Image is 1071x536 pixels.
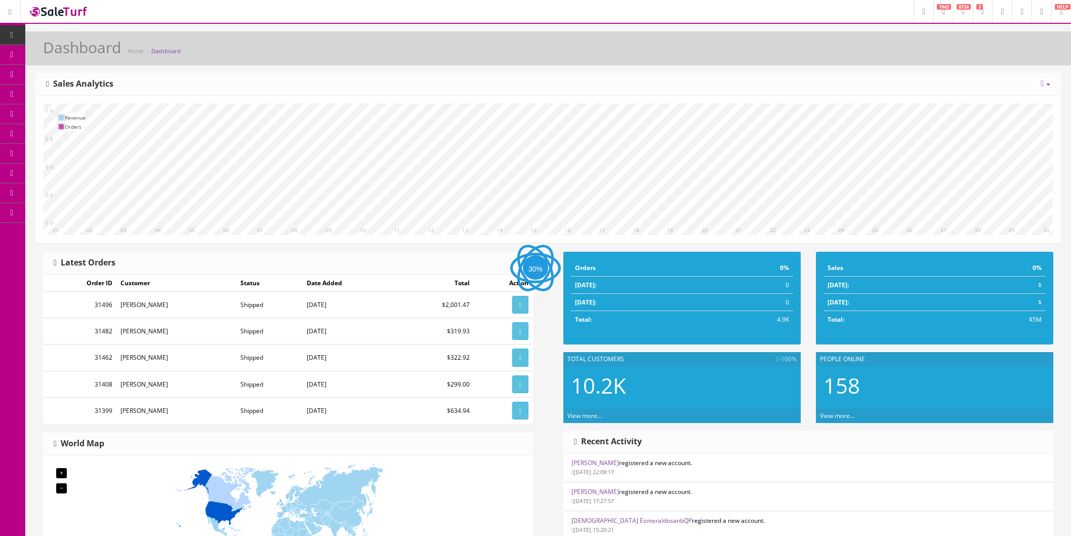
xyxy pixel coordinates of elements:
[43,39,121,56] h1: Dashboard
[44,275,116,292] td: Order ID
[303,371,396,397] td: [DATE]
[571,458,619,467] a: [PERSON_NAME]
[777,355,797,364] span: -100%
[116,371,236,397] td: [PERSON_NAME]
[65,113,86,122] td: Revenue
[236,397,303,424] td: Shipped
[54,258,115,267] h3: Latest Orders
[236,292,303,318] td: Shipped
[823,259,954,277] td: Sales
[303,275,396,292] td: Date Added
[236,275,303,292] td: Status
[28,5,89,18] img: SaleTurf
[44,344,116,371] td: 31462
[116,292,236,318] td: [PERSON_NAME]
[474,275,532,292] td: Action
[396,292,474,318] td: $2,001.47
[396,275,474,292] td: Total
[303,318,396,344] td: [DATE]
[44,318,116,344] td: 31482
[571,487,619,496] a: [PERSON_NAME]
[571,259,703,277] td: Orders
[236,318,303,344] td: Shipped
[954,294,1046,311] td: $
[116,275,236,292] td: Customer
[954,259,1046,277] td: 0%
[828,298,849,307] strong: [DATE]:
[236,344,303,371] td: Shipped
[571,526,614,533] small: [DATE] 15:20:21
[128,47,143,55] a: Home
[116,318,236,344] td: [PERSON_NAME]
[575,281,596,289] strong: [DATE]:
[54,439,104,448] h3: World Map
[571,497,614,505] small: [DATE] 17:27:57
[46,80,113,89] h3: Sales Analytics
[571,374,793,397] h2: 10.2K
[828,281,849,289] strong: [DATE]:
[703,259,793,277] td: 0%
[703,311,793,328] td: 4.9K
[954,277,1046,294] td: $
[56,483,67,493] div: −
[703,294,793,311] td: 0
[44,397,116,424] td: 31399
[571,468,614,476] small: [DATE] 22:09:17
[820,411,854,420] a: View more...
[116,344,236,371] td: [PERSON_NAME]
[303,292,396,318] td: [DATE]
[976,4,983,10] span: 3
[396,318,474,344] td: $319.93
[954,311,1046,328] td: $5M
[56,468,67,478] div: +
[564,482,1053,511] li: registered a new account.
[1055,4,1070,10] span: HELP
[957,4,971,10] span: 8724
[151,47,181,55] a: Dashboard
[44,292,116,318] td: 31496
[574,437,642,446] h3: Recent Activity
[937,4,951,10] span: 1943
[396,344,474,371] td: $322.92
[564,453,1053,482] li: registered a new account.
[703,277,793,294] td: 0
[575,298,596,307] strong: [DATE]:
[396,397,474,424] td: $634.94
[116,397,236,424] td: [PERSON_NAME]
[563,352,801,366] div: Total Customers
[816,352,1053,366] div: People Online
[236,371,303,397] td: Shipped
[828,315,844,324] strong: Total:
[65,122,86,131] td: Orders
[396,371,474,397] td: $299.00
[823,374,1046,397] h2: 158
[303,344,396,371] td: [DATE]
[567,411,602,420] a: View more...
[571,516,692,525] a: [DEMOGRAPHIC_DATA] EsmeraldosanbQP
[575,315,592,324] strong: Total:
[44,371,116,397] td: 31408
[303,397,396,424] td: [DATE]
